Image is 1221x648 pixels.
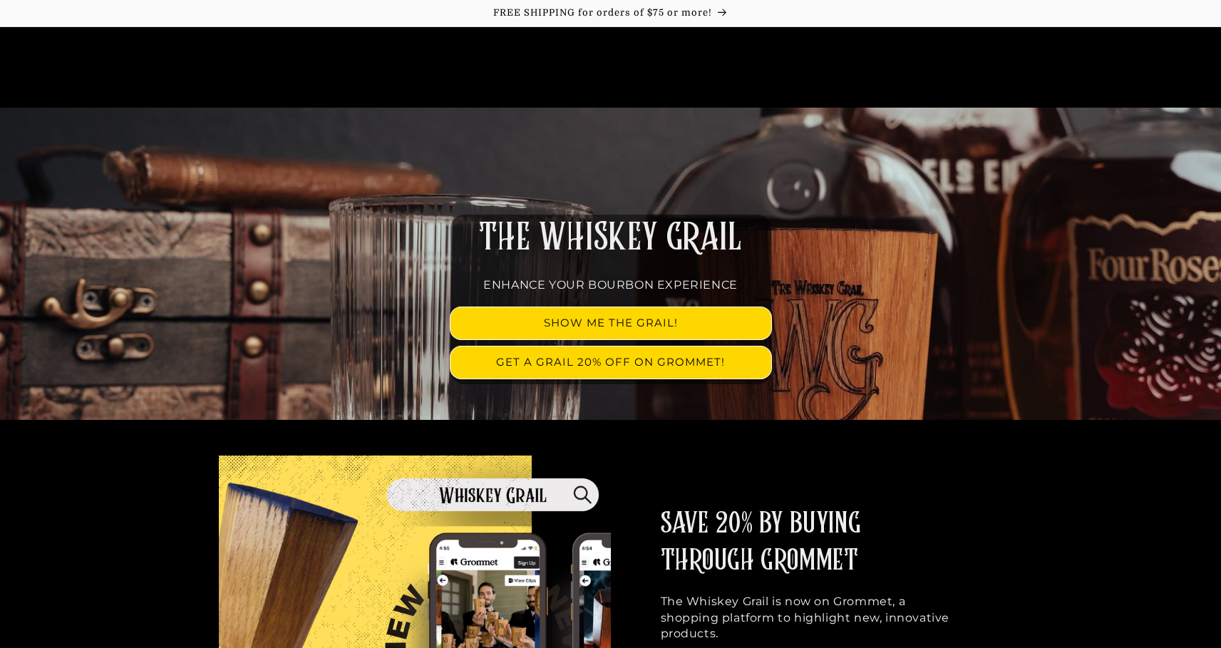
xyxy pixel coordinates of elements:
[450,346,771,379] a: GET A GRAIL 20% OFF ON GROMMET!
[14,7,1207,19] p: FREE SHIPPING for orders of $75 or more!
[483,278,738,292] span: ENHANCE YOUR BOURBON EXPERIENCE
[661,505,953,580] h2: SAVE 20% BY BUYING THROUGH GROMMET
[450,307,771,339] a: SHOW ME THE GRAIL!
[479,220,741,257] span: THE WHISKEY GRAIL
